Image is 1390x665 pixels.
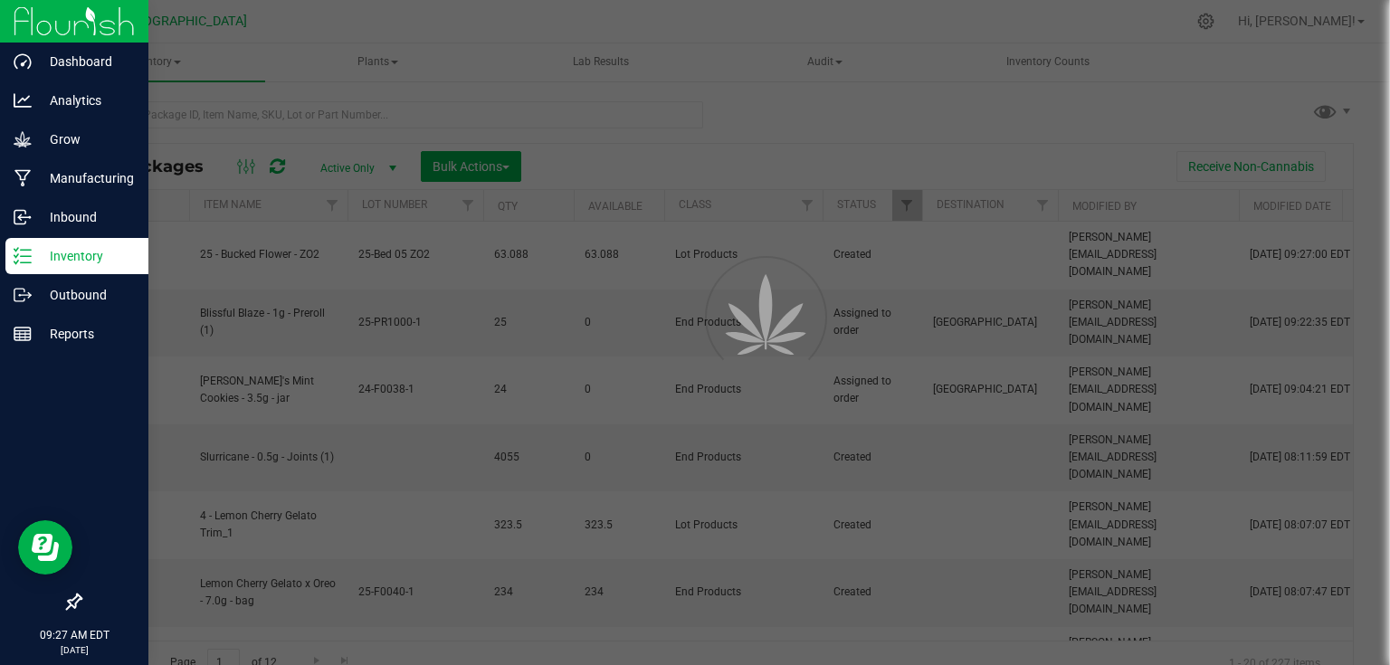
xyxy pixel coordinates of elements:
[8,627,140,643] p: 09:27 AM EDT
[14,325,32,343] inline-svg: Reports
[14,91,32,109] inline-svg: Analytics
[32,206,140,228] p: Inbound
[14,286,32,304] inline-svg: Outbound
[14,169,32,187] inline-svg: Manufacturing
[18,520,72,575] iframe: Resource center
[14,208,32,226] inline-svg: Inbound
[8,643,140,657] p: [DATE]
[32,284,140,306] p: Outbound
[32,128,140,150] p: Grow
[14,130,32,148] inline-svg: Grow
[14,52,32,71] inline-svg: Dashboard
[32,167,140,189] p: Manufacturing
[32,245,140,267] p: Inventory
[32,51,140,72] p: Dashboard
[14,247,32,265] inline-svg: Inventory
[32,323,140,345] p: Reports
[32,90,140,111] p: Analytics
